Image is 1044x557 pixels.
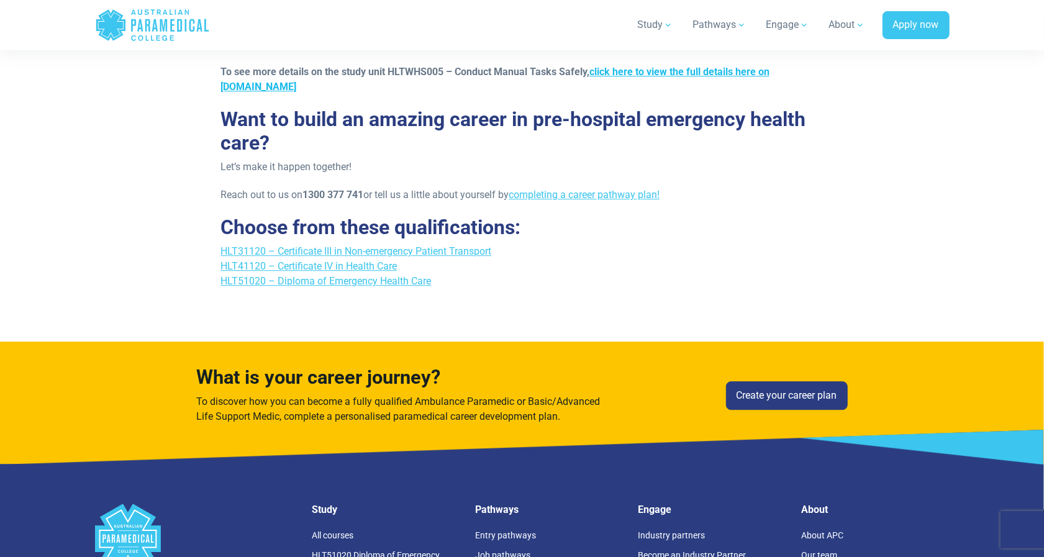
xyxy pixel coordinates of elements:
a: Industry partners [638,530,706,540]
a: Apply now [883,11,950,40]
a: Entry pathways [475,530,536,540]
h5: Study [312,504,461,515]
a: Study [630,7,681,42]
h5: About [801,504,950,515]
strong: To see more details on the study unit HLTWHS005 – Conduct Manual Tasks Safely, [220,66,769,93]
a: HLT31120 – Certificate III in Non-emergency Patient Transport [220,245,491,257]
a: click here to view the full details here on [DOMAIN_NAME] [220,66,769,93]
h2: Want to build an amazing career in pre-hospital emergency health care? [220,107,824,155]
a: About APC [801,530,843,540]
h4: What is your career journey? [196,366,605,389]
a: About [822,7,873,42]
a: Australian Paramedical College [95,5,210,45]
h2: Choose from these qualifications: [220,215,824,239]
a: Create your career plan [726,381,848,410]
a: All courses [312,530,354,540]
span: To discover how you can become a fully qualified Ambulance Paramedic or Basic/Advanced Life Suppo... [196,396,600,422]
h5: Pathways [475,504,624,515]
strong: 1300 377 741 [302,189,363,201]
a: Engage [759,7,817,42]
h5: Engage [638,504,787,515]
p: Reach out to us on or tell us a little about yourself by [220,188,824,202]
a: completing a career pathway plan! [509,189,660,201]
a: HLT51020 – Diploma of Emergency Health Care [220,275,431,287]
a: Pathways [686,7,754,42]
p: Let’s make it happen together! [220,160,824,174]
a: HLT41120 – Certificate IV in Health Care [220,260,397,272]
